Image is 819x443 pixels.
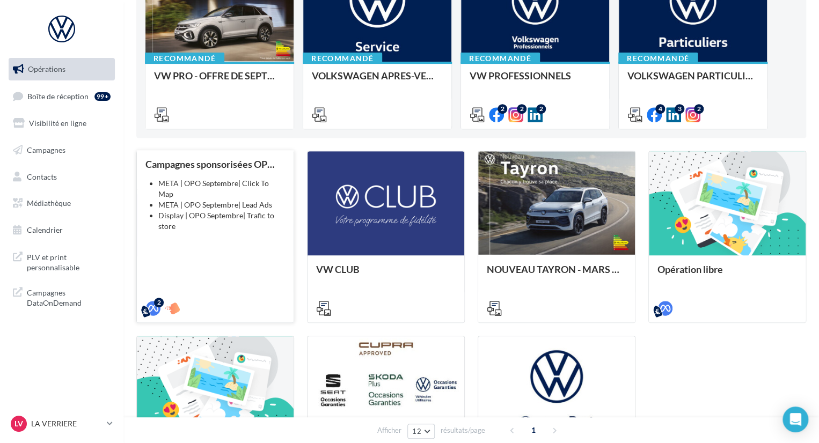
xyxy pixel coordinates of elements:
[29,119,86,128] span: Visibilité en ligne
[377,425,401,435] span: Afficher
[498,104,507,114] div: 2
[154,298,164,307] div: 2
[627,70,758,92] div: VOLKSWAGEN PARTICULIER
[655,104,665,114] div: 4
[28,64,65,73] span: Opérations
[694,104,704,114] div: 2
[316,264,456,285] div: VW CLUB
[6,166,117,188] a: Contacts
[145,53,224,64] div: Recommandé
[460,53,540,64] div: Recommandé
[145,159,285,169] div: Campagnes sponsorisées OPO Septembre
[303,53,382,64] div: Recommandé
[27,172,57,181] span: Contacts
[6,58,117,80] a: Opérations
[675,104,684,114] div: 3
[158,178,285,200] li: META | OPO Septembre| Click To Map
[412,427,421,435] span: 12
[618,53,698,64] div: Recommandé
[9,414,115,434] a: LV LA VERRIERE
[441,425,485,435] span: résultats/page
[6,112,117,135] a: Visibilité en ligne
[525,422,542,439] span: 1
[27,145,65,154] span: Campagnes
[312,70,443,92] div: VOLKSWAGEN APRES-VENTE
[657,264,797,285] div: Opération libre
[6,219,117,241] a: Calendrier
[27,285,111,308] span: Campagnes DataOnDemand
[27,250,111,273] span: PLV et print personnalisable
[536,104,546,114] div: 2
[517,104,526,114] div: 2
[94,92,111,101] div: 99+
[6,246,117,277] a: PLV et print personnalisable
[6,139,117,161] a: Campagnes
[31,418,103,429] p: LA VERRIERE
[783,407,808,432] div: Open Intercom Messenger
[158,210,285,232] li: Display | OPO Septembre| Trafic to store
[6,192,117,215] a: Médiathèque
[487,264,626,285] div: NOUVEAU TAYRON - MARS 2025
[407,424,435,439] button: 12
[6,281,117,313] a: Campagnes DataOnDemand
[27,225,63,234] span: Calendrier
[154,70,285,92] div: VW PRO - OFFRE DE SEPTEMBRE 25
[27,91,89,100] span: Boîte de réception
[470,70,601,92] div: VW PROFESSIONNELS
[6,85,117,108] a: Boîte de réception99+
[158,200,285,210] li: META | OPO Septembre| Lead Ads
[14,418,23,429] span: LV
[27,198,71,208] span: Médiathèque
